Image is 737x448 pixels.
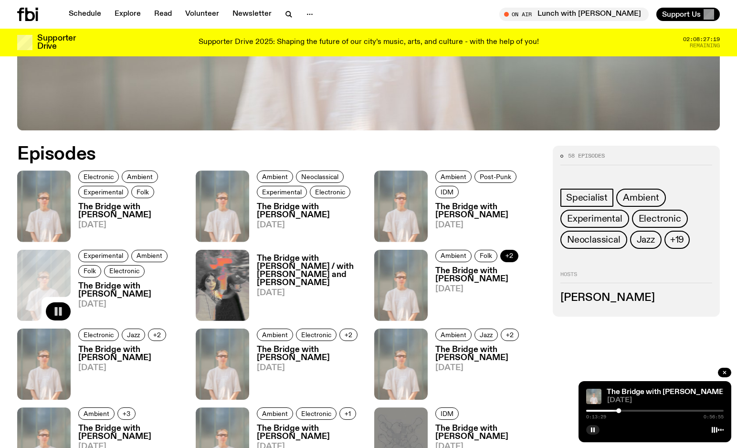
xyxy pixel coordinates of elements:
[84,331,114,338] span: Electronic
[474,171,516,183] a: Post-Punk
[179,8,225,21] a: Volunteer
[78,171,119,183] a: Electronic
[262,173,288,180] span: Ambient
[71,282,184,321] a: The Bridge with [PERSON_NAME][DATE]
[127,331,140,338] span: Jazz
[568,153,605,159] span: 58 episodes
[262,188,302,195] span: Experimental
[428,267,541,321] a: The Bridge with [PERSON_NAME][DATE]
[435,425,541,441] h3: The Bridge with [PERSON_NAME]
[257,255,363,287] h3: The Bridge with [PERSON_NAME] / with [PERSON_NAME] and [PERSON_NAME]
[435,364,541,372] span: [DATE]
[131,186,154,198] a: Folk
[301,331,331,338] span: Electronic
[441,410,453,417] span: IDM
[623,192,659,203] span: Ambient
[428,203,541,242] a: The Bridge with [PERSON_NAME][DATE]
[435,250,472,262] a: Ambient
[37,34,75,51] h3: Supporter Drive
[196,329,249,400] img: Mara stands in front of a frosted glass wall wearing a cream coloured t-shirt and black glasses. ...
[137,252,162,259] span: Ambient
[670,235,684,245] span: +19
[435,285,541,293] span: [DATE]
[435,171,472,183] a: Ambient
[148,329,166,341] button: +2
[345,410,351,417] span: +1
[560,231,627,249] a: Neoclassical
[339,407,356,420] button: +1
[84,252,123,259] span: Experimental
[560,293,712,303] h3: [PERSON_NAME]
[566,192,608,203] span: Specialist
[127,173,153,180] span: Ambient
[78,282,184,299] h3: The Bridge with [PERSON_NAME]
[71,346,184,400] a: The Bridge with [PERSON_NAME][DATE]
[664,231,690,249] button: +19
[474,250,497,262] a: Folk
[630,231,662,249] a: Jazz
[257,221,363,229] span: [DATE]
[435,221,541,229] span: [DATE]
[78,346,184,362] h3: The Bridge with [PERSON_NAME]
[257,364,363,372] span: [DATE]
[78,425,184,441] h3: The Bridge with [PERSON_NAME]
[17,146,482,163] h2: Episodes
[567,235,621,245] span: Neoclassical
[374,250,428,321] img: Mara stands in front of a frosted glass wall wearing a cream coloured t-shirt and black glasses. ...
[122,329,145,341] a: Jazz
[257,203,363,219] h3: The Bridge with [PERSON_NAME]
[704,415,724,419] span: 0:56:55
[506,331,514,338] span: +2
[374,329,428,400] img: Mara stands in front of a frosted glass wall wearing a cream coloured t-shirt and black glasses. ...
[480,331,493,338] span: Jazz
[249,346,363,400] a: The Bridge with [PERSON_NAME][DATE]
[435,186,459,198] a: IDM
[301,173,338,180] span: Neoclassical
[339,329,358,341] button: +2
[560,272,712,283] h2: Hosts
[441,252,466,259] span: Ambient
[257,289,363,297] span: [DATE]
[296,407,337,420] a: Electronic
[17,171,71,242] img: Mara stands in front of a frosted glass wall wearing a cream coloured t-shirt and black glasses. ...
[607,388,726,396] a: The Bridge with [PERSON_NAME]
[249,255,363,321] a: The Bridge with [PERSON_NAME] / with [PERSON_NAME] and [PERSON_NAME][DATE]
[153,331,161,338] span: +2
[262,331,288,338] span: Ambient
[315,188,345,195] span: Electronic
[227,8,277,21] a: Newsletter
[257,329,293,341] a: Ambient
[257,346,363,362] h3: The Bridge with [PERSON_NAME]
[428,346,541,400] a: The Bridge with [PERSON_NAME][DATE]
[474,329,498,341] a: Jazz
[257,425,363,441] h3: The Bridge with [PERSON_NAME]
[310,186,350,198] a: Electronic
[586,389,601,404] img: Mara stands in front of a frosted glass wall wearing a cream coloured t-shirt and black glasses. ...
[109,267,139,275] span: Electronic
[560,189,613,207] a: Specialist
[148,8,178,21] a: Read
[435,346,541,362] h3: The Bridge with [PERSON_NAME]
[109,8,147,21] a: Explore
[257,186,307,198] a: Experimental
[505,252,513,259] span: +2
[435,203,541,219] h3: The Bridge with [PERSON_NAME]
[296,329,337,341] a: Electronic
[78,221,184,229] span: [DATE]
[78,364,184,372] span: [DATE]
[690,43,720,48] span: Remaining
[301,410,331,417] span: Electronic
[435,407,459,420] a: IDM
[296,171,344,183] a: Neoclassical
[501,329,519,341] button: +2
[567,213,622,224] span: Experimental
[374,171,428,242] img: Mara stands in front of a frosted glass wall wearing a cream coloured t-shirt and black glasses. ...
[63,8,107,21] a: Schedule
[84,188,123,195] span: Experimental
[249,203,363,242] a: The Bridge with [PERSON_NAME][DATE]
[137,188,149,195] span: Folk
[586,415,606,419] span: 0:13:29
[78,203,184,219] h3: The Bridge with [PERSON_NAME]
[199,38,539,47] p: Supporter Drive 2025: Shaping the future of our city’s music, arts, and culture - with the help o...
